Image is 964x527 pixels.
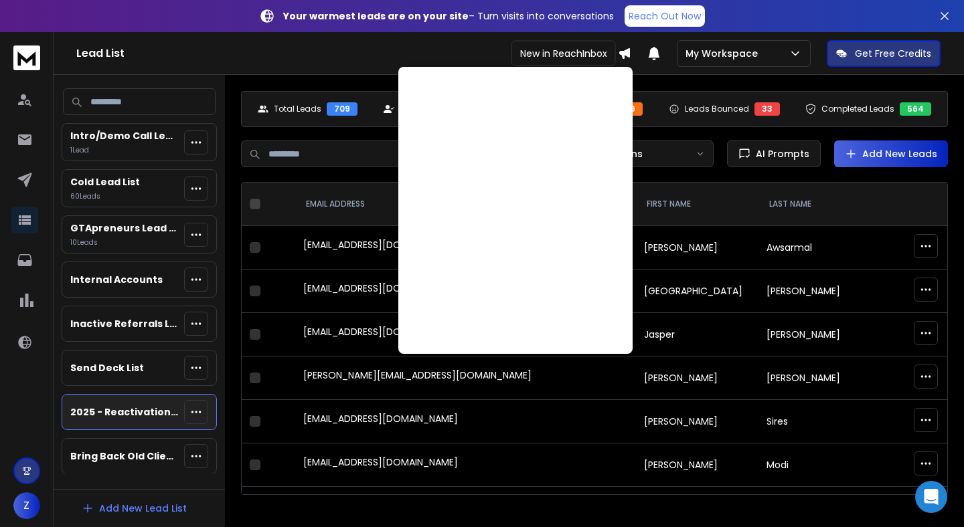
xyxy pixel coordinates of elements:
[303,455,628,474] div: [EMAIL_ADDRESS][DOMAIN_NAME]
[283,9,614,23] p: – Turn visits into conversations
[758,270,881,313] td: [PERSON_NAME]
[915,481,947,513] div: Open Intercom Messenger
[754,102,780,116] div: 33
[758,313,881,356] td: [PERSON_NAME]
[70,237,179,247] p: 10 Lead s
[636,226,758,270] td: [PERSON_NAME]
[758,443,881,487] td: Modi
[636,443,758,487] td: [PERSON_NAME]
[750,147,809,161] span: AI Prompts
[70,129,179,142] p: Intro/Demo Call Leads
[303,282,628,300] div: [EMAIL_ADDRESS][DOMAIN_NAME]
[70,175,140,189] p: Cold Lead List
[758,400,881,443] td: Sires
[855,47,931,60] p: Get Free Credits
[511,41,616,66] div: New in ReachInbox
[900,102,931,116] div: 564
[76,45,618,62] h1: Lead List
[70,191,140,201] p: 60 Lead s
[625,5,705,27] a: Reach Out Now
[821,104,894,114] p: Completed Leads
[13,45,40,70] img: logo
[834,140,948,167] button: Add New Leads
[303,325,628,344] div: [EMAIL_ADDRESS][DOMAIN_NAME]
[827,40,941,67] button: Get Free Credits
[70,449,179,463] p: Bring Back Old Clients 2025
[70,273,163,286] p: Internal Accounts
[845,147,937,161] a: Add New Leads
[13,492,40,519] button: Z
[636,400,758,443] td: [PERSON_NAME]
[685,104,749,114] p: Leads Bounced
[636,313,758,356] td: Jasper
[303,412,628,431] div: [EMAIL_ADDRESS][DOMAIN_NAME]
[303,238,628,257] div: [EMAIL_ADDRESS][DOMAIN_NAME]
[727,140,821,167] button: AI Prompts
[686,47,763,60] p: My Workspace
[70,361,144,375] p: Send Deck List
[303,368,628,387] div: [PERSON_NAME][EMAIL_ADDRESS][DOMAIN_NAME]
[70,145,179,155] p: 1 Lead
[758,183,881,226] th: LAST NAME
[283,9,469,23] strong: Your warmest leads are on your site
[636,270,758,313] td: [GEOGRAPHIC_DATA]
[758,226,881,270] td: Awsarmal
[629,9,701,23] p: Reach Out Now
[70,221,179,235] p: GTApreneurs Lead List
[758,356,881,400] td: [PERSON_NAME]
[327,102,357,116] div: 709
[295,183,636,226] th: EMAIL ADDRESS
[70,405,179,419] p: 2025 - Reactivation Lead List
[71,495,197,522] button: Add New Lead List
[70,317,179,330] p: Inactive Referrals List
[636,356,758,400] td: [PERSON_NAME]
[636,183,758,226] th: FIRST NAME
[274,104,321,114] p: Total Leads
